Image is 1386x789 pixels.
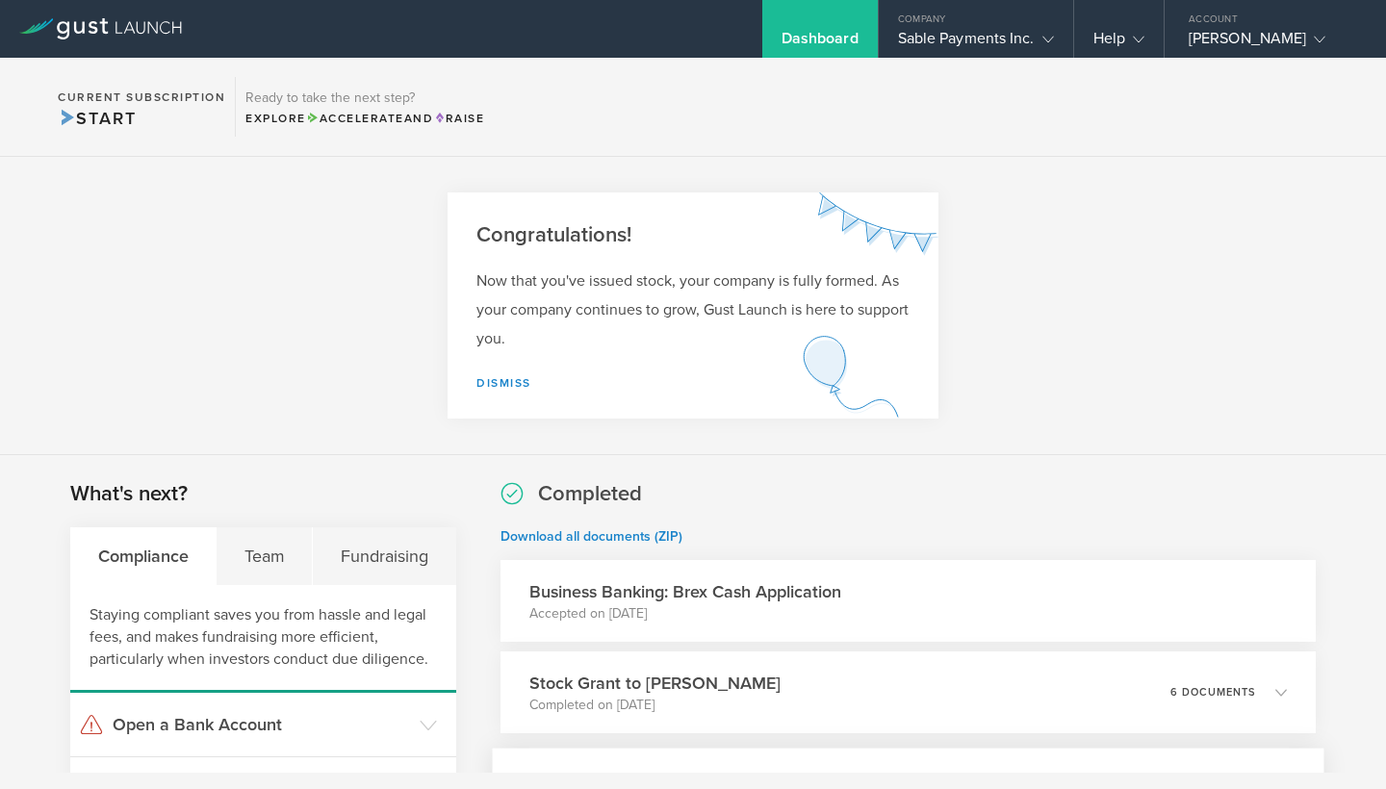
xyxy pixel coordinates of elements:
[529,696,781,715] p: Completed on [DATE]
[538,480,642,508] h2: Completed
[529,671,781,696] h3: Stock Grant to [PERSON_NAME]
[217,527,313,585] div: Team
[476,267,910,353] p: Now that you've issued stock, your company is fully formed. As your company continues to grow, Gu...
[70,527,217,585] div: Compliance
[70,585,456,693] div: Staying compliant saves you from hassle and legal fees, and makes fundraising more efficient, par...
[898,29,1054,58] div: Sable Payments Inc.
[235,77,494,137] div: Ready to take the next step?ExploreAccelerateandRaise
[306,112,404,125] span: Accelerate
[433,112,484,125] span: Raise
[529,579,841,604] h3: Business Banking: Brex Cash Application
[1189,29,1352,58] div: [PERSON_NAME]
[1093,29,1144,58] div: Help
[529,604,841,624] p: Accepted on [DATE]
[313,527,455,585] div: Fundraising
[500,528,682,545] a: Download all documents (ZIP)
[245,91,484,105] h3: Ready to take the next step?
[306,112,434,125] span: and
[476,376,531,390] a: Dismiss
[782,29,859,58] div: Dashboard
[476,221,910,249] h2: Congratulations!
[58,108,136,129] span: Start
[58,91,225,103] h2: Current Subscription
[245,110,484,127] div: Explore
[1290,697,1386,789] iframe: Chat Widget
[1170,687,1256,698] p: 6 documents
[70,480,188,508] h2: What's next?
[113,712,410,737] h3: Open a Bank Account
